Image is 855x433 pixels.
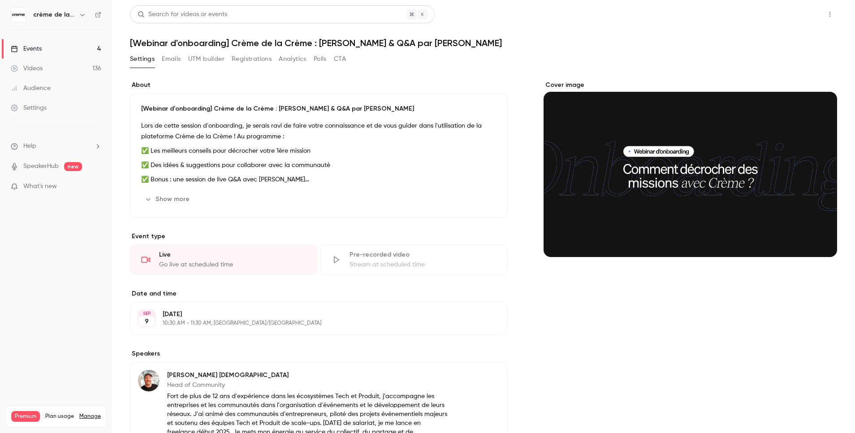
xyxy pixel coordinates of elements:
[314,52,327,66] button: Polls
[130,244,317,275] div: LiveGo live at scheduled time
[11,103,47,112] div: Settings
[11,8,26,22] img: crème de la crème
[162,52,181,66] button: Emails
[141,192,195,206] button: Show more
[141,160,497,171] p: ✅ Des idées & suggestions pour collaborer avec la communauté
[91,183,101,191] iframe: Noticeable Trigger
[163,310,460,319] p: [DATE]
[159,260,306,269] div: Go live at scheduled time
[141,120,497,142] p: Lors de cette session d'onboarding, je serais ravi de faire votre connaissance et de vous guider ...
[138,310,155,317] div: SEP
[145,317,149,326] p: 9
[279,52,307,66] button: Analytics
[11,64,43,73] div: Videos
[159,250,306,259] div: Live
[33,10,75,19] h6: crème de la crème
[163,320,460,327] p: 10:30 AM - 11:30 AM, [GEOGRAPHIC_DATA]/[GEOGRAPHIC_DATA]
[45,413,74,420] span: Plan usage
[130,52,155,66] button: Settings
[350,250,496,259] div: Pre-recorded video
[167,371,449,380] p: [PERSON_NAME] [DEMOGRAPHIC_DATA]
[544,81,837,90] label: Cover image
[130,232,508,241] p: Event type
[141,146,497,156] p: ✅ Les meilleurs conseils pour décrocher votre 1ère mission
[188,52,225,66] button: UTM builder
[350,260,496,269] div: Stream at scheduled time
[130,81,508,90] label: About
[23,182,57,191] span: What's new
[138,370,160,391] img: Alexandre Sutra
[320,244,507,275] div: Pre-recorded videoStream at scheduled time
[23,141,36,151] span: Help
[167,381,449,390] p: Head of Community
[11,44,42,53] div: Events
[11,141,101,151] li: help-dropdown-opener
[64,162,82,171] span: new
[11,411,40,422] span: Premium
[141,104,497,113] p: [Webinar d'onboarding] Crème de la Crème : [PERSON_NAME] & Q&A par [PERSON_NAME]
[130,38,837,48] h1: [Webinar d'onboarding] Crème de la Crème : [PERSON_NAME] & Q&A par [PERSON_NAME]
[138,10,227,19] div: Search for videos or events
[544,81,837,257] section: Cover image
[23,162,59,171] a: SpeakerHub
[79,413,101,420] a: Manage
[11,84,51,93] div: Audience
[232,52,272,66] button: Registrations
[334,52,346,66] button: CTA
[141,174,497,185] p: ✅ Bonus : une session de live Q&A avec [PERSON_NAME]
[130,349,508,358] label: Speakers
[780,5,816,23] button: Share
[130,289,508,298] label: Date and time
